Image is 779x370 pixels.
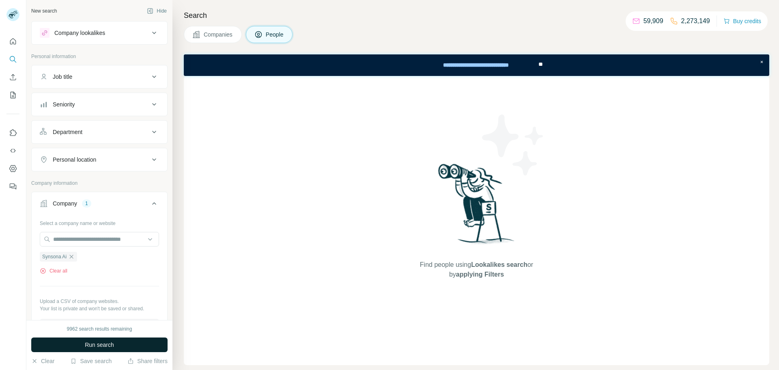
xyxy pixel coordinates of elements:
button: Quick start [6,34,19,49]
button: Company1 [32,194,167,216]
button: Save search [70,357,112,365]
div: Company [53,199,77,208]
span: Synsona Ai [42,253,67,260]
div: Company lookalikes [54,29,105,37]
button: Share filters [127,357,168,365]
span: Find people using or by [411,260,541,279]
iframe: Banner [184,54,769,76]
button: Department [32,122,167,142]
button: Search [6,52,19,67]
p: Upload a CSV of company websites. [40,298,159,305]
button: Upload a list of companies [40,319,159,333]
span: applying Filters [456,271,504,278]
button: Dashboard [6,161,19,176]
span: Lookalikes search [471,261,527,268]
img: Surfe Illustration - Stars [477,108,550,182]
h4: Search [184,10,769,21]
button: Personal location [32,150,167,169]
p: Your list is private and won't be saved or shared. [40,305,159,312]
div: Seniority [53,100,75,108]
div: New search [31,7,57,15]
p: 2,273,149 [681,16,710,26]
p: Company information [31,180,168,187]
img: Surfe Illustration - Woman searching with binoculars [435,162,519,252]
div: Personal location [53,156,96,164]
p: Personal information [31,53,168,60]
button: Seniority [32,95,167,114]
div: Select a company name or website [40,216,159,227]
button: Clear [31,357,54,365]
button: Buy credits [723,15,761,27]
button: Company lookalikes [32,23,167,43]
div: Department [53,128,82,136]
button: Clear all [40,267,67,275]
button: Hide [141,5,172,17]
button: Run search [31,338,168,352]
p: 59,909 [643,16,663,26]
div: 9962 search results remaining [67,325,132,333]
span: Run search [85,341,114,349]
button: Use Surfe API [6,143,19,158]
button: My lists [6,88,19,102]
div: 1 [82,200,91,207]
button: Enrich CSV [6,70,19,84]
button: Job title [32,67,167,87]
span: Companies [204,30,233,39]
span: People [266,30,284,39]
button: Use Surfe on LinkedIn [6,125,19,140]
div: Job title [53,73,72,81]
button: Feedback [6,179,19,194]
